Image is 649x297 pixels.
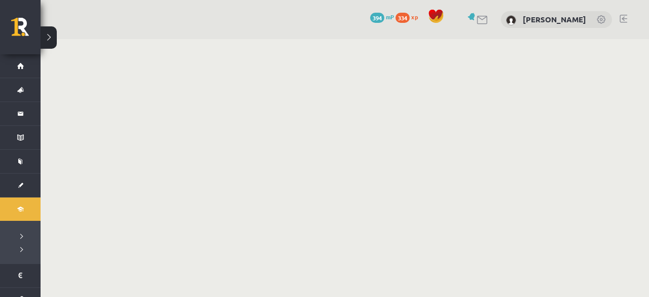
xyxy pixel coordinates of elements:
a: Rīgas 1. Tālmācības vidusskola [11,18,41,43]
span: xp [411,13,418,21]
a: 394 mP [370,13,394,21]
span: mP [386,13,394,21]
a: [PERSON_NAME] [523,14,586,24]
span: 394 [370,13,384,23]
img: Keita Kudravceva [506,15,516,25]
a: 334 xp [395,13,423,21]
span: 334 [395,13,410,23]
